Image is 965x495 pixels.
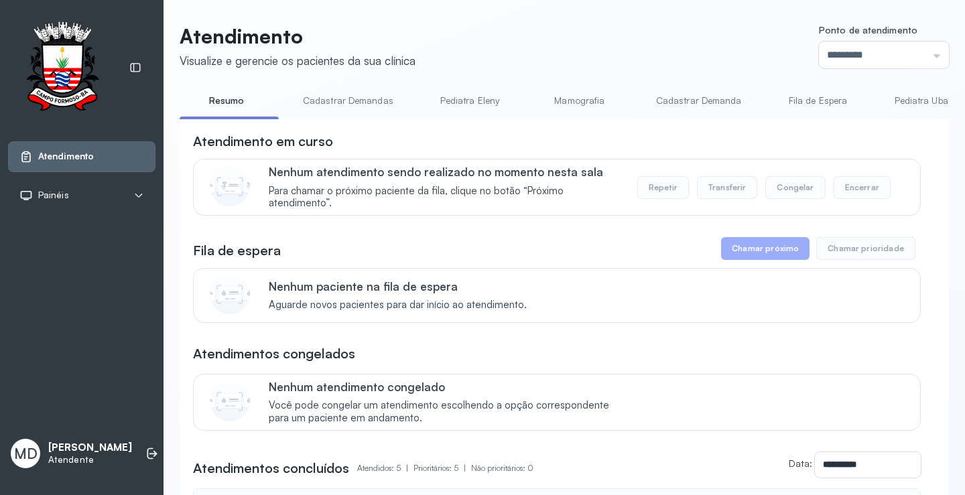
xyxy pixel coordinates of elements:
p: Nenhum atendimento sendo realizado no momento nesta sala [269,165,623,179]
p: Não prioritários: 0 [471,459,533,478]
span: | [406,463,408,473]
a: Mamografia [533,90,627,112]
a: Cadastrar Demandas [289,90,407,112]
span: Atendimento [38,151,94,162]
img: Logotipo do estabelecimento [14,21,111,115]
p: Nenhum paciente na fila de espera [269,279,527,293]
a: Resumo [180,90,273,112]
p: [PERSON_NAME] [48,441,132,454]
a: Atendimento [19,150,144,163]
button: Transferir [697,176,758,199]
p: Atendente [48,454,132,466]
img: Imagem de CalloutCard [210,381,250,421]
h3: Atendimentos congelados [193,344,355,363]
span: | [464,463,466,473]
span: Para chamar o próximo paciente da fila, clique no botão “Próximo atendimento”. [269,185,623,210]
button: Encerrar [834,176,891,199]
h3: Fila de espera [193,241,281,260]
img: Imagem de CalloutCard [210,274,250,314]
h3: Atendimento em curso [193,132,333,151]
a: Cadastrar Demanda [643,90,755,112]
label: Data: [789,457,812,469]
span: Aguarde novos pacientes para dar início ao atendimento. [269,299,527,311]
p: Prioritários: 5 [413,459,471,478]
button: Chamar próximo [721,237,810,260]
span: Ponto de atendimento [819,24,917,36]
span: Você pode congelar um atendimento escolhendo a opção correspondente para um paciente em andamento. [269,399,623,425]
button: Repetir [637,176,689,199]
a: Pediatra Eleny [423,90,517,112]
img: Imagem de CalloutCard [210,166,250,206]
p: Nenhum atendimento congelado [269,380,623,394]
a: Fila de Espera [771,90,865,112]
button: Congelar [765,176,825,199]
div: Visualize e gerencie os pacientes da sua clínica [180,54,415,68]
h3: Atendimentos concluídos [193,459,349,478]
button: Chamar prioridade [816,237,915,260]
span: Painéis [38,190,69,201]
p: Atendidos: 5 [357,459,413,478]
p: Atendimento [180,24,415,48]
